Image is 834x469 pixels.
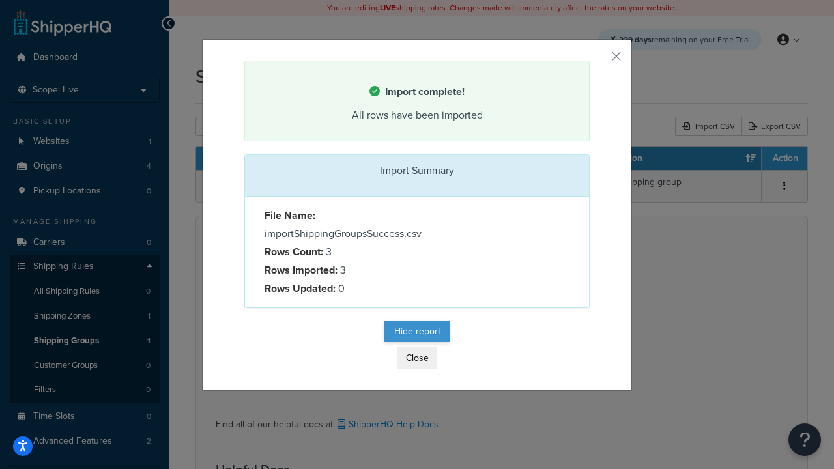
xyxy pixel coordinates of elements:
[261,106,573,124] div: All rows have been imported
[255,206,417,298] div: importShippingGroupsSuccess.csv 3 3 0
[265,263,338,277] strong: Rows Imported:
[265,208,315,223] strong: File Name:
[397,347,437,369] button: Close
[384,321,450,342] button: Hide report
[265,281,336,296] strong: Rows Updated:
[261,84,573,100] h4: Import complete!
[255,165,579,177] h3: Import Summary
[265,244,323,259] strong: Rows Count:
